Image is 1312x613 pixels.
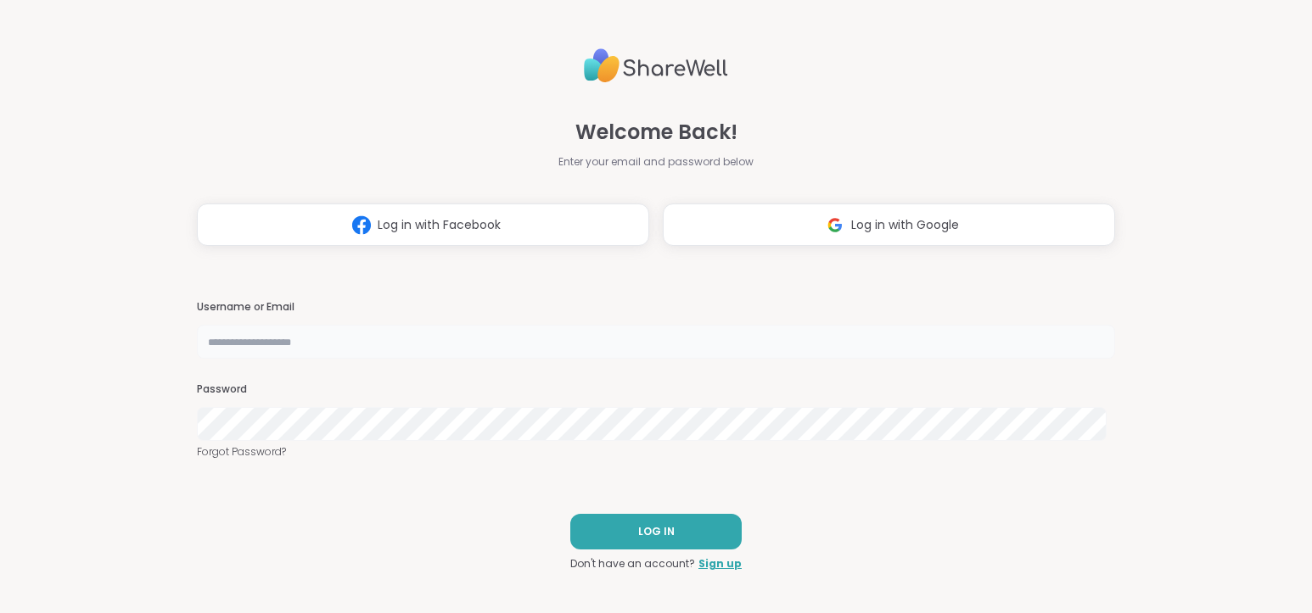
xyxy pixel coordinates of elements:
[819,209,851,241] img: ShareWell Logomark
[378,216,501,234] span: Log in with Facebook
[558,154,754,170] span: Enter your email and password below
[197,444,1115,460] a: Forgot Password?
[570,556,695,571] span: Don't have an account?
[575,117,737,148] span: Welcome Back!
[345,209,378,241] img: ShareWell Logomark
[584,42,728,90] img: ShareWell Logo
[197,203,649,246] button: Log in with Facebook
[197,300,1115,315] h3: Username or Email
[851,216,959,234] span: Log in with Google
[663,203,1115,246] button: Log in with Google
[638,524,675,539] span: LOG IN
[197,382,1115,397] h3: Password
[698,556,742,571] a: Sign up
[570,514,742,549] button: LOG IN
